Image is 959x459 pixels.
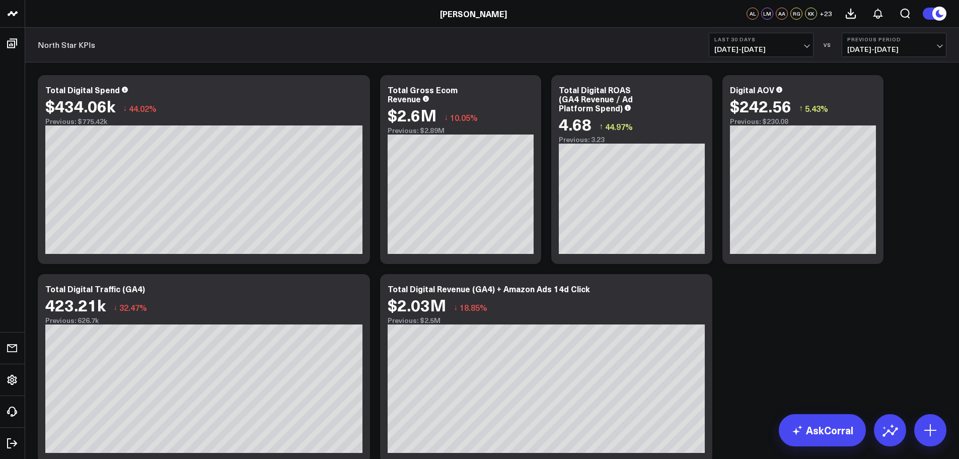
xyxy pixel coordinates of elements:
[460,302,487,313] span: 18.85%
[805,103,828,114] span: 5.43%
[45,117,362,125] div: Previous: $775.42k
[388,126,534,135] div: Previous: $2.89M
[119,302,147,313] span: 32.47%
[776,8,788,20] div: AA
[842,33,946,57] button: Previous Period[DATE]-[DATE]
[805,8,817,20] div: KK
[38,39,95,50] a: North Star KPIs
[388,283,590,294] div: Total Digital Revenue (GA4) + Amazon Ads 14d Click
[605,121,633,132] span: 44.97%
[559,115,592,133] div: 4.68
[820,10,832,17] span: + 23
[45,283,145,294] div: Total Digital Traffic (GA4)
[45,296,106,314] div: 423.21k
[730,117,876,125] div: Previous: $230.08
[599,120,603,133] span: ↑
[388,106,436,124] div: $2.6M
[820,8,832,20] button: +23
[730,97,791,115] div: $242.56
[45,84,120,95] div: Total Digital Spend
[559,84,633,113] div: Total Digital ROAS (GA4 Revenue / Ad Platform Spend)
[714,45,808,53] span: [DATE] - [DATE]
[747,8,759,20] div: AL
[450,112,478,123] span: 10.05%
[761,8,773,20] div: LM
[714,36,808,42] b: Last 30 Days
[730,84,774,95] div: Digital AOV
[388,84,458,104] div: Total Gross Ecom Revenue
[819,42,837,48] div: VS
[847,36,941,42] b: Previous Period
[847,45,941,53] span: [DATE] - [DATE]
[779,414,866,446] a: AskCorral
[388,296,446,314] div: $2.03M
[440,8,507,19] a: [PERSON_NAME]
[388,316,705,324] div: Previous: $2.5M
[45,97,115,115] div: $434.06k
[129,103,157,114] span: 44.02%
[444,111,448,124] span: ↓
[123,102,127,115] span: ↓
[709,33,814,57] button: Last 30 Days[DATE]-[DATE]
[45,316,362,324] div: Previous: 626.7k
[790,8,802,20] div: RG
[559,136,705,144] div: Previous: 3.23
[799,102,803,115] span: ↑
[113,301,117,314] span: ↓
[454,301,458,314] span: ↓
